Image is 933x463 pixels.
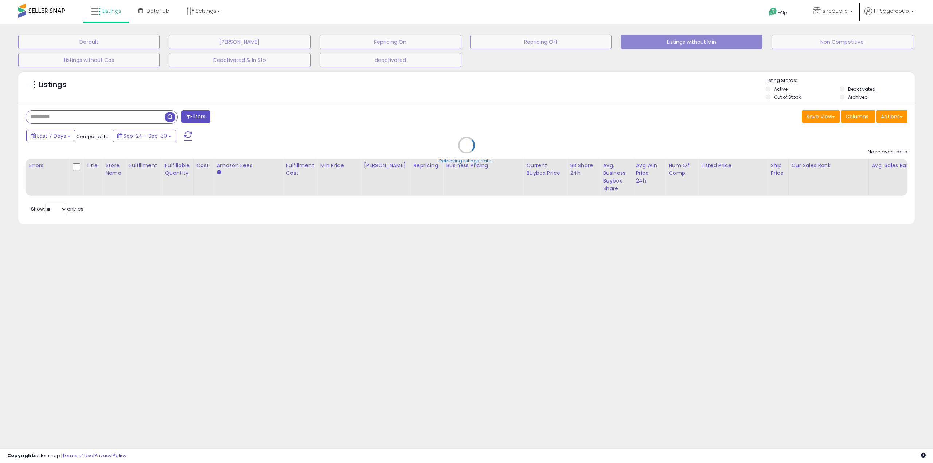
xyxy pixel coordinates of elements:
[169,53,310,67] button: Deactivated & In Sto
[169,35,310,49] button: [PERSON_NAME]
[18,35,160,49] button: Default
[18,53,160,67] button: Listings without Cos
[823,7,848,15] span: s.republic
[768,7,777,16] i: Get Help
[772,35,913,49] button: Non Competitive
[147,7,169,15] span: DataHub
[320,35,461,49] button: Repricing On
[763,2,801,24] a: Help
[777,9,787,16] span: Help
[439,158,494,164] div: Retrieving listings data..
[320,53,461,67] button: deactivated
[864,7,914,24] a: Hi Sagerepub
[621,35,762,49] button: Listings without Min
[470,35,612,49] button: Repricing Off
[102,7,121,15] span: Listings
[874,7,909,15] span: Hi Sagerepub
